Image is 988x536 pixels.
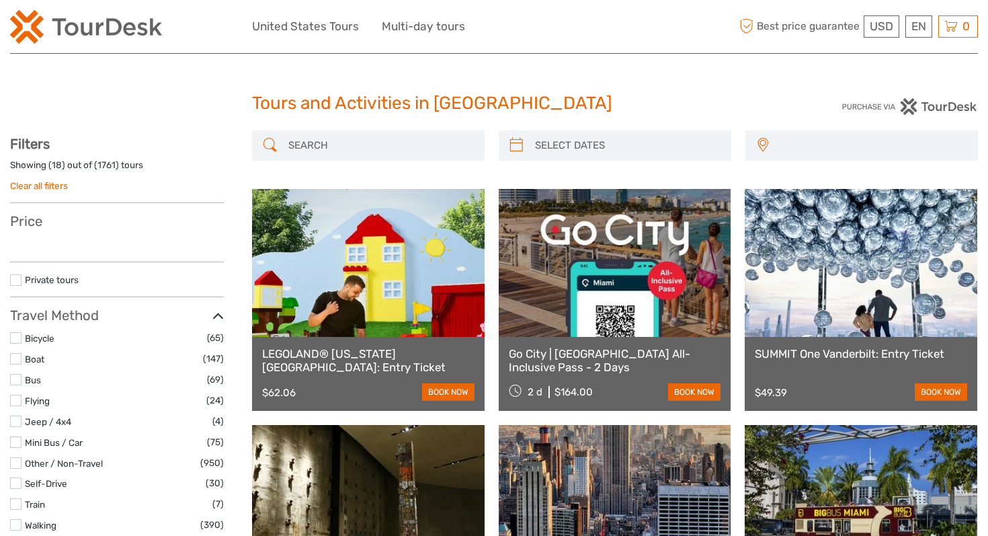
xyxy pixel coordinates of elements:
[252,17,359,36] a: United States Tours
[905,15,932,38] div: EN
[97,159,116,171] label: 1761
[10,307,224,323] h3: Travel Method
[207,330,224,346] span: (65)
[25,375,41,385] a: Bus
[25,520,56,531] a: Walking
[25,274,79,285] a: Private tours
[554,386,593,398] div: $164.00
[10,213,224,229] h3: Price
[200,455,224,471] span: (950)
[755,387,787,399] div: $49.39
[207,372,224,387] span: (69)
[736,15,860,38] span: Best price guarantee
[206,393,224,408] span: (24)
[382,17,465,36] a: Multi-day tours
[212,414,224,429] span: (4)
[207,434,224,450] span: (75)
[960,20,972,33] span: 0
[870,20,893,33] span: USD
[25,354,44,365] a: Boat
[252,93,736,114] h1: Tours and Activities in [GEOGRAPHIC_DATA]
[528,386,542,398] span: 2 d
[10,10,162,44] img: 2254-3441b4b5-4e5f-4d00-b396-31f1d84a6ebf_logo_small.png
[25,458,103,469] a: Other / Non-Travel
[422,383,475,401] a: book now
[509,347,721,375] a: Go City | [GEOGRAPHIC_DATA] All-Inclusive Pass - 2 Days
[25,333,54,344] a: Bicycle
[841,98,978,115] img: PurchaseViaTourDesk.png
[530,134,725,157] input: SELECT DATES
[200,517,224,533] span: (390)
[262,347,475,375] a: LEGOLAND® [US_STATE][GEOGRAPHIC_DATA]: Entry Ticket
[25,395,50,406] a: Flying
[668,383,721,401] a: book now
[262,387,296,399] div: $62.06
[52,159,62,171] label: 18
[755,347,967,360] a: SUMMIT One Vanderbilt: Entry Ticket
[206,475,224,491] span: (30)
[212,496,224,512] span: (7)
[283,134,478,157] input: SEARCH
[10,180,68,191] a: Clear all filters
[25,437,83,448] a: Mini Bus / Car
[10,159,224,180] div: Showing ( ) out of ( ) tours
[203,351,224,367] span: (147)
[25,478,67,489] a: Self-Drive
[25,499,45,510] a: Train
[10,136,50,152] strong: Filters
[915,383,967,401] a: book now
[25,416,71,427] a: Jeep / 4x4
